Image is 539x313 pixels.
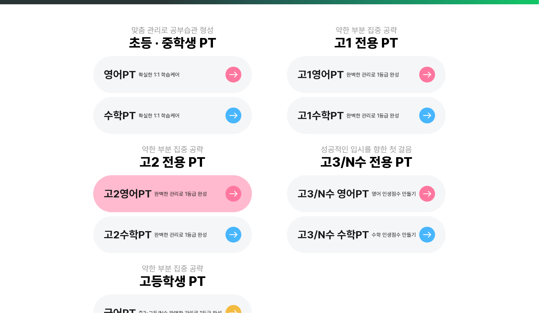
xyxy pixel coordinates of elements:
div: 고1수학PT [298,109,344,122]
div: 영어 인생점수 만들기 [372,191,416,197]
div: 초등 · 중학생 PT [129,35,216,51]
div: 고2수학PT [104,228,152,241]
div: 완벽한 관리로 1등급 완성 [347,113,399,119]
div: 완벽한 관리로 1등급 완성 [154,232,207,238]
div: 고등학생 PT [140,273,206,289]
div: 고3/N수 영어PT [298,188,369,200]
div: 맞춤 관리로 공부습관 형성 [132,25,214,35]
div: 확실한 1:1 학습케어 [139,72,180,78]
div: 영어PT [104,68,136,81]
div: 약한 부분 집중 공략 [336,25,397,35]
div: 고1 전용 PT [335,35,398,51]
div: 수학PT [104,109,136,122]
div: 고1영어PT [298,68,344,81]
div: 수학 인생점수 만들기 [372,232,416,238]
div: 약한 부분 집중 공략 [142,145,203,154]
div: 성공적인 입시를 향한 첫 걸음 [321,145,412,154]
div: 고3/N수 전용 PT [320,154,412,170]
div: 확실한 1:1 학습케어 [139,113,180,119]
div: 완벽한 관리로 1등급 완성 [154,191,207,197]
div: 약한 부분 집중 공략 [142,264,203,273]
div: 고3/N수 수학PT [298,228,369,241]
div: 고2영어PT [104,188,152,200]
div: 완벽한 관리로 1등급 완성 [347,72,399,78]
div: 고2 전용 PT [140,154,206,170]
